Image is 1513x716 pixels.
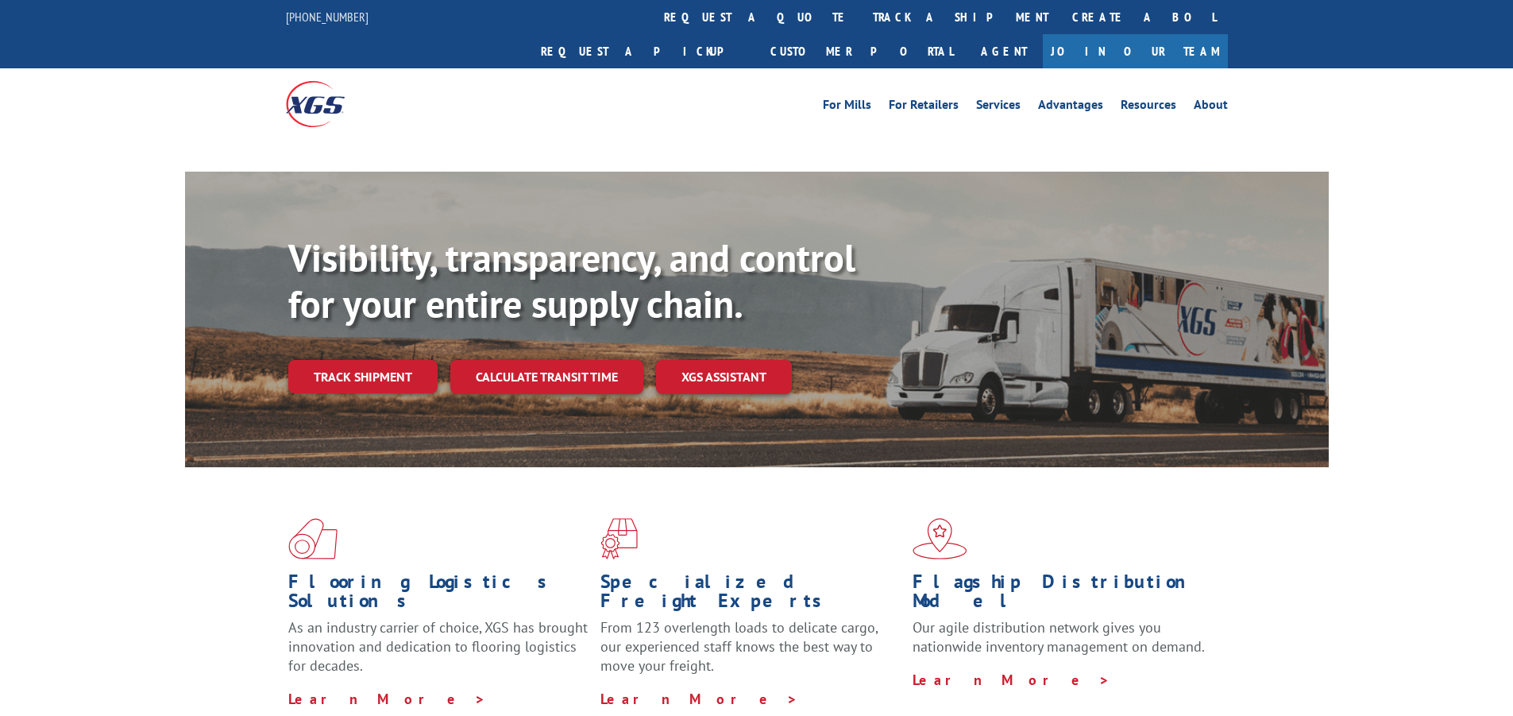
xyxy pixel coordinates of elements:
[288,233,855,328] b: Visibility, transparency, and control for your entire supply chain.
[286,9,369,25] a: [PHONE_NUMBER]
[656,360,792,394] a: XGS ASSISTANT
[913,618,1205,656] span: Our agile distribution network gives you nationwide inventory management on demand.
[288,618,588,675] span: As an industry carrier of choice, XGS has brought innovation and dedication to flooring logistics...
[529,34,758,68] a: Request a pickup
[913,572,1213,618] h1: Flagship Distribution Model
[889,99,959,116] a: For Retailers
[600,518,638,559] img: xgs-icon-focused-on-flooring-red
[288,572,589,618] h1: Flooring Logistics Solutions
[288,518,338,559] img: xgs-icon-total-supply-chain-intelligence-red
[976,99,1021,116] a: Services
[823,99,871,116] a: For Mills
[600,690,798,708] a: Learn More >
[450,360,643,394] a: Calculate transit time
[1038,99,1103,116] a: Advantages
[758,34,965,68] a: Customer Portal
[913,671,1110,689] a: Learn More >
[913,518,967,559] img: xgs-icon-flagship-distribution-model-red
[1194,99,1228,116] a: About
[1043,34,1228,68] a: Join Our Team
[1121,99,1176,116] a: Resources
[288,360,438,393] a: Track shipment
[288,690,486,708] a: Learn More >
[965,34,1043,68] a: Agent
[600,572,901,618] h1: Specialized Freight Experts
[600,618,901,689] p: From 123 overlength loads to delicate cargo, our experienced staff knows the best way to move you...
